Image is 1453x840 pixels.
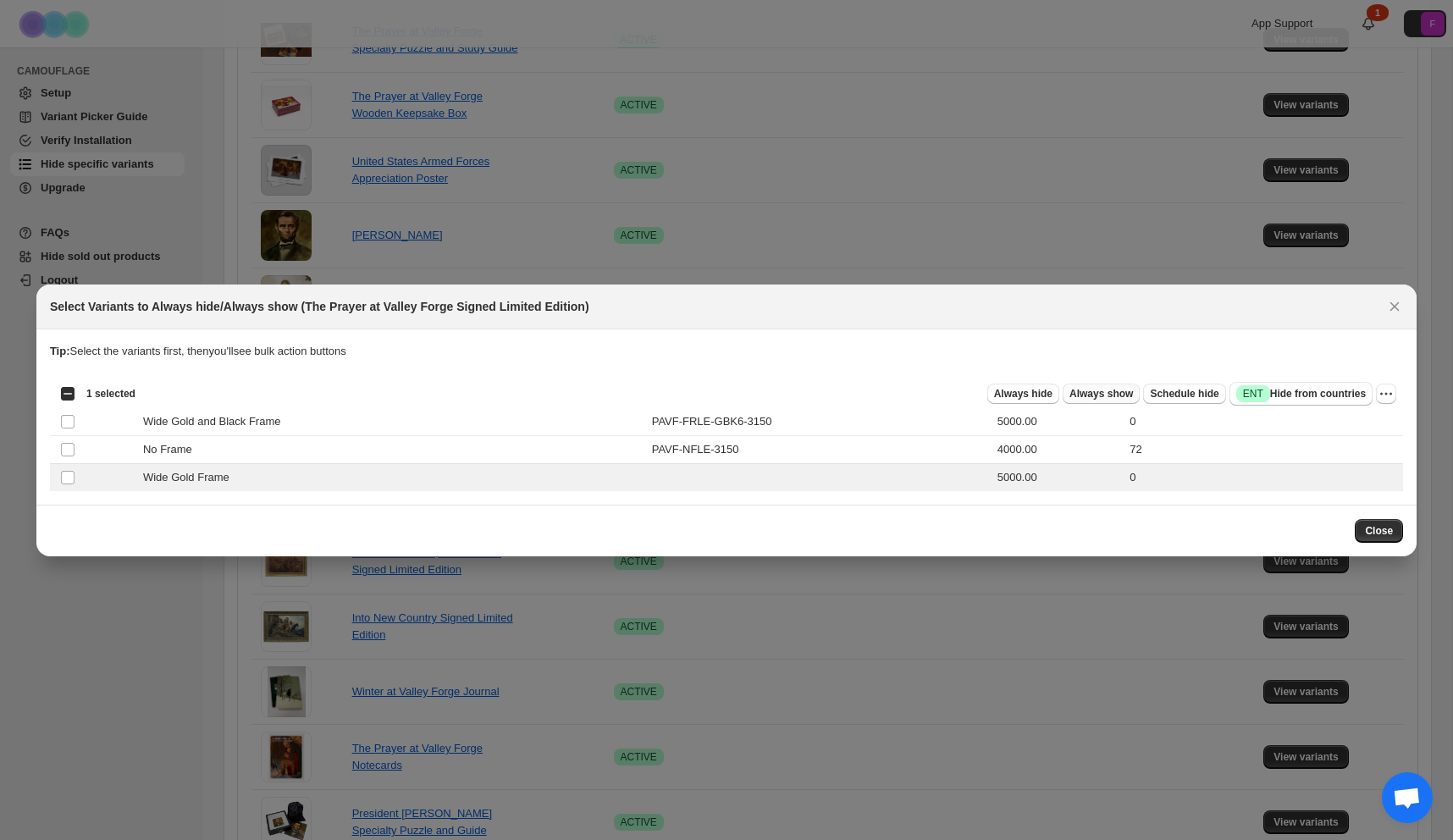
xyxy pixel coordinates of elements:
[1069,387,1133,401] span: Always show
[143,413,290,430] span: Wide Gold and Black Frame
[992,407,1124,435] td: 5000.00
[1243,387,1263,401] span: ENT
[647,435,992,463] td: PAVF-NFLE-3150
[647,407,992,435] td: PAVF-FRLE-GBK6-3150
[1365,524,1393,538] span: Close
[1063,384,1140,404] button: Always show
[1124,407,1403,435] td: 0
[994,387,1052,401] span: Always hide
[992,435,1124,463] td: 4000.00
[1124,463,1403,491] td: 0
[1236,385,1366,402] span: Hide from countries
[50,345,70,357] strong: Tip:
[1382,772,1433,823] a: Open chat
[143,441,202,458] span: No Frame
[86,387,135,401] span: 1 selected
[143,469,239,486] span: Wide Gold Frame
[992,463,1124,491] td: 5000.00
[1150,387,1218,401] span: Schedule hide
[1124,435,1403,463] td: 72
[50,298,589,315] h2: Select Variants to Always hide/Always show (The Prayer at Valley Forge Signed Limited Edition)
[1383,295,1406,318] button: Close
[1143,384,1225,404] button: Schedule hide
[1229,382,1373,406] button: SuccessENTHide from countries
[50,343,1403,360] p: Select the variants first, then you'll see bulk action buttons
[987,384,1059,404] button: Always hide
[1355,519,1403,543] button: Close
[1376,384,1396,404] button: More actions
